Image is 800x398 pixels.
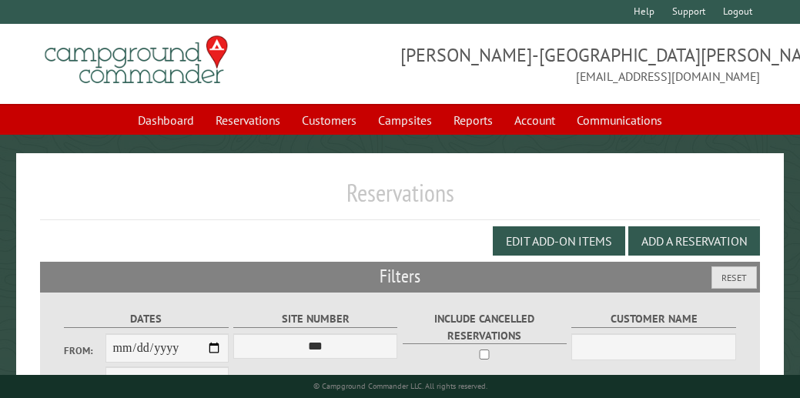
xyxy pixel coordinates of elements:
[369,105,441,135] a: Campsites
[711,266,757,289] button: Reset
[313,381,487,391] small: © Campground Commander LLC. All rights reserved.
[571,310,735,328] label: Customer Name
[567,105,671,135] a: Communications
[493,226,625,256] button: Edit Add-on Items
[444,105,502,135] a: Reports
[293,105,366,135] a: Customers
[64,310,228,328] label: Dates
[233,310,397,328] label: Site Number
[129,105,203,135] a: Dashboard
[40,262,760,291] h2: Filters
[400,42,761,85] span: [PERSON_NAME]-[GEOGRAPHIC_DATA][PERSON_NAME] [EMAIL_ADDRESS][DOMAIN_NAME]
[64,343,105,358] label: From:
[40,178,760,220] h1: Reservations
[628,226,760,256] button: Add a Reservation
[40,30,233,90] img: Campground Commander
[505,105,564,135] a: Account
[206,105,290,135] a: Reservations
[403,310,567,344] label: Include Cancelled Reservations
